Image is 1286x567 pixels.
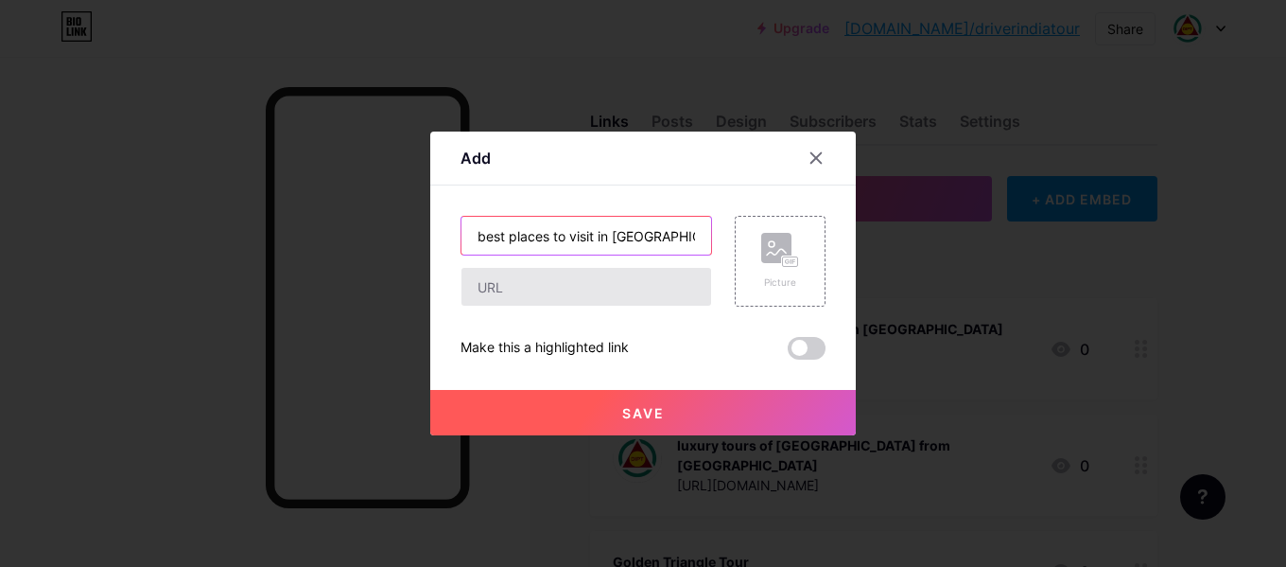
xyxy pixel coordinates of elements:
[461,337,629,360] div: Make this a highlighted link
[461,147,491,169] div: Add
[761,275,799,290] div: Picture
[461,268,711,306] input: URL
[430,390,856,435] button: Save
[461,217,711,255] input: Title
[622,405,665,421] span: Save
